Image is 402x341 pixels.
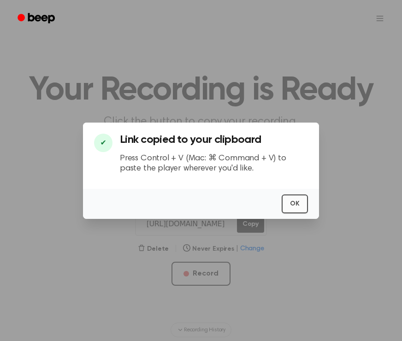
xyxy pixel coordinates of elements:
[369,7,391,29] button: Open menu
[94,134,112,152] div: ✔
[120,153,308,174] p: Press Control + V (Mac: ⌘ Command + V) to paste the player wherever you'd like.
[11,10,63,28] a: Beep
[120,134,308,146] h3: Link copied to your clipboard
[282,194,308,213] button: OK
